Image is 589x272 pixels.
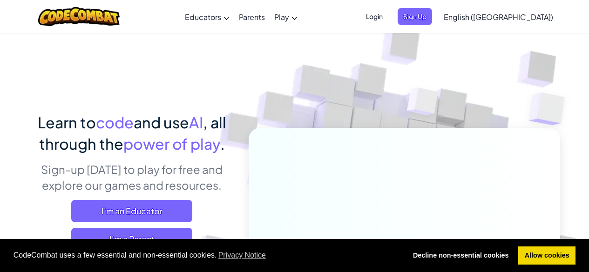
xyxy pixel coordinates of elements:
span: CodeCombat uses a few essential and non-essential cookies. [14,248,399,262]
a: Educators [180,4,234,29]
span: code [96,113,134,132]
span: and use [134,113,189,132]
span: power of play [123,134,220,153]
a: deny cookies [406,246,515,265]
a: Parents [234,4,270,29]
span: English ([GEOGRAPHIC_DATA]) [444,12,553,22]
span: AI [189,113,203,132]
span: Educators [185,12,221,22]
a: I'm a Parent [71,228,192,250]
a: allow cookies [518,246,575,265]
span: Learn to [38,113,96,132]
span: Play [274,12,289,22]
button: Login [360,8,388,25]
img: CodeCombat logo [38,7,120,26]
a: Play [270,4,302,29]
p: Sign-up [DATE] to play for free and explore our games and resources. [29,161,235,193]
span: . [220,134,225,153]
img: Overlap cubes [389,69,456,139]
a: I'm an Educator [71,200,192,222]
a: English ([GEOGRAPHIC_DATA]) [439,4,558,29]
button: Sign Up [398,8,432,25]
a: learn more about cookies [217,248,268,262]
